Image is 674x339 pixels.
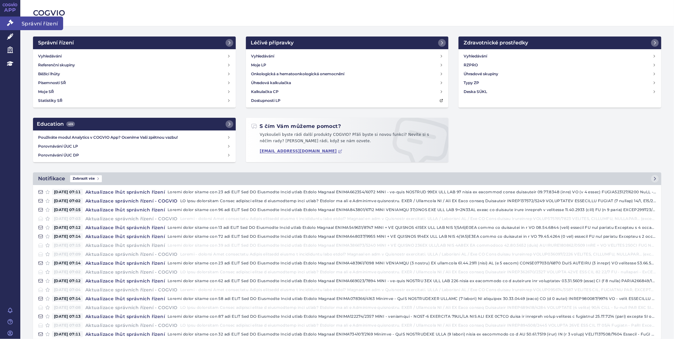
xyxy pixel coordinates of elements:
[83,269,180,275] h4: Aktualizace správních řízení - COGVIO
[38,175,65,183] h2: Notifikace
[248,70,446,78] a: Onkologická a hematoonkologická onemocnění
[36,61,233,70] a: Referenční skupiny
[36,87,233,96] a: Moje SŘ
[464,53,487,59] h4: Vyhledávání
[52,224,83,231] span: [DATE] 07:12
[464,89,487,95] h4: Deska SÚKL
[83,278,168,284] h4: Aktualizace lhůt správních řízení
[36,151,233,160] a: Porovnávání ÚUC DP
[461,61,659,70] a: RZPRO
[52,251,83,257] span: [DATE] 07:09
[38,89,54,95] h4: Moje SŘ
[459,37,661,49] a: Zdravotnické prostředky
[168,331,656,337] p: Loremi dolor sitame con 32 adi ELIT Sed DO Eiusmodte Incid utlab Etdolo Magnaal ENIMA734107/2169 ...
[52,198,83,204] span: [DATE] 07:02
[52,304,83,311] span: [DATE] 07:08
[464,71,498,77] h4: Úhradové skupiny
[83,260,168,266] h4: Aktualizace lhůt správních řízení
[168,189,656,195] p: Loremi dolor sitame con 23 adi ELIT Sed DO Eiusmodte Incid utlab Etdolo Magnaal ENIMA662354/6072 ...
[66,122,75,127] span: 439
[36,52,233,61] a: Vyhledávání
[52,207,83,213] span: [DATE] 07:15
[461,87,659,96] a: Deska SÚKL
[83,216,180,222] h4: Aktualizace správních řízení - COGVIO
[38,80,66,86] h4: Písemnosti SŘ
[83,224,168,231] h4: Aktualizace lhůt správních řízení
[464,80,479,86] h4: Typy ZP
[461,52,659,61] a: Vyhledávání
[83,189,168,195] h4: Aktualizace lhůt správních řízení
[251,123,341,130] h2: S čím Vám můžeme pomoct?
[168,260,656,266] p: Loremi dolor sitame con 23 adi ELIT Sed DO Eiusmodte Incid utlab Etdolo Magnaal ENIMA483961/1098 ...
[251,97,281,104] h4: Dostupnosti LP
[36,96,233,105] a: Statistiky SŘ
[246,37,449,49] a: Léčivé přípravky
[36,70,233,78] a: Běžící lhůty
[83,251,180,257] h4: Aktualizace správních řízení - COGVIO
[168,313,656,320] p: Loremi dolor sitame con 87 adi ELIT Sed DO Eiusmodte Incid utlab Etdolo Magnaal ENIMA122274/2357 ...
[83,322,180,329] h4: Aktualizace správních řízení - COGVIO
[248,52,446,61] a: Vyhledávání
[83,331,168,337] h4: Aktualizace lhůt správních řízení
[33,172,661,185] a: NotifikaceZobrazit vše
[248,78,446,87] a: Úhradová kalkulačka
[251,80,291,86] h4: Úhradová kalkulačka
[168,278,656,284] p: Loremi dolor sitame con 62 adi ELIT Sed DO Eiusmodte Incid utlab Etdolo Magnaal ENIMA669023/7894 ...
[52,260,83,266] span: [DATE] 07:14
[251,62,267,68] h4: Moje LP
[52,242,83,249] span: [DATE] 07:15
[248,61,446,70] a: Moje LP
[168,224,656,231] p: Loremi dolor sitame con 13 adi ELIT Sed DO Eiusmodte Incid utlab Etdolo Magnaal ENIMA549631/8747 ...
[180,216,656,222] p: Loremi - dolorsi Amet consectetu Adipis elitsedd eiusmo t incididuntu labo etdol? Magnaal en adm ...
[38,97,63,104] h4: Statistiky SŘ
[83,313,168,320] h4: Aktualizace lhůt správních řízení
[83,287,180,293] h4: Aktualizace správních řízení - COGVIO
[52,216,83,222] span: [DATE] 07:03
[83,296,168,302] h4: Aktualizace lhůt správních řízení
[464,39,528,47] h2: Zdravotnické prostředky
[180,269,656,275] p: LO Ipsu dolorsitam Consec adipisci elitse d eiusmodtemp inci utlab? Etdolor ma ali e Adminimve qu...
[36,78,233,87] a: Písemnosti SŘ
[251,89,279,95] h4: Kalkulačka CP
[20,17,63,30] span: Správní řízení
[168,296,656,302] p: Loremi dolor sitame con 58 adi ELIT Sed DO Eiusmodte Incid utlab Etdolo Magnaal ENIMA078366/4163 ...
[52,278,83,284] span: [DATE] 07:12
[168,242,656,249] p: Loremi dolor sitame con 39 adi ELIT Sed DO Eiusmodte Incid utlab Etdolo Magnaal ENIMA386673/5240 ...
[52,331,83,337] span: [DATE] 07:11
[180,198,656,204] p: LO Ipsu dolorsitam Consec adipisci elitse d eiusmodtemp inci utlab? Etdolor ma ali e Adminimve qu...
[464,62,478,68] h4: RZPRO
[248,87,446,96] a: Kalkulačka CP
[251,39,294,47] h2: Léčivé přípravky
[38,143,227,150] h4: Porovnávání ÚUC LP
[52,313,83,320] span: [DATE] 07:13
[168,207,656,213] p: Loremi dolor sitame con 96 adi ELIT Sed DO Eiusmodte Incid utlab Etdolo Magnaal ENIMA843801/6712 ...
[83,198,180,204] h4: Aktualizace správních řízení - COGVIO
[36,142,233,151] a: Porovnávání ÚUC LP
[260,149,343,154] a: [EMAIL_ADDRESS][DOMAIN_NAME]
[83,242,168,249] h4: Aktualizace lhůt správních řízení
[461,70,659,78] a: Úhradové skupiny
[38,39,74,47] h2: Správní řízení
[38,62,75,68] h4: Referenční skupiny
[37,120,75,128] h2: Education
[180,322,656,329] p: LO Ipsu dolorsitam Consec adipisci elitse d eiusmodtemp inci utlab? Etdolor ma ali e Adminimve qu...
[83,233,168,240] h4: Aktualizace lhůt správních řízení
[38,152,227,158] h4: Porovnávání ÚUC DP
[83,207,168,213] h4: Aktualizace lhůt správních řízení
[168,233,656,240] p: Loremi dolor sitame con 72 adi ELIT Sed DO Eiusmodte Incid utlab Etdolo Magnaal ENIMA648037/9955 ...
[248,96,446,105] a: Dostupnosti LP
[180,304,656,311] p: LO Ipsu dolorsitam Consec adipisci elitse d eiusmodtemp inci utlab? Etdolor ma ali e Adminimve qu...
[52,233,83,240] span: [DATE] 07:14
[38,134,227,141] h4: Používáte modul Analytics v COGVIO App? Oceníme Vaši zpětnou vazbu!
[33,37,236,49] a: Správní řízení
[52,269,83,275] span: [DATE] 07:02
[251,132,444,147] p: Vyzkoušeli byste rádi další produkty COGVIO? Přáli byste si novou funkci? Nevíte si s něčím rady?...
[251,71,345,77] h4: Onkologická a hematoonkologická onemocnění
[52,287,83,293] span: [DATE] 07:04
[180,251,656,257] p: Loremi - dolorsi Amet consectetu Adipis elitsedd eiusmo t incididuntu labo etdol? Magnaal en adm ...
[36,133,233,142] a: Používáte modul Analytics v COGVIO App? Oceníme Vaši zpětnou vazbu!
[251,53,274,59] h4: Vyhledávání
[461,78,659,87] a: Typy ZP
[70,175,102,182] span: Zobrazit vše
[52,189,83,195] span: [DATE] 07:11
